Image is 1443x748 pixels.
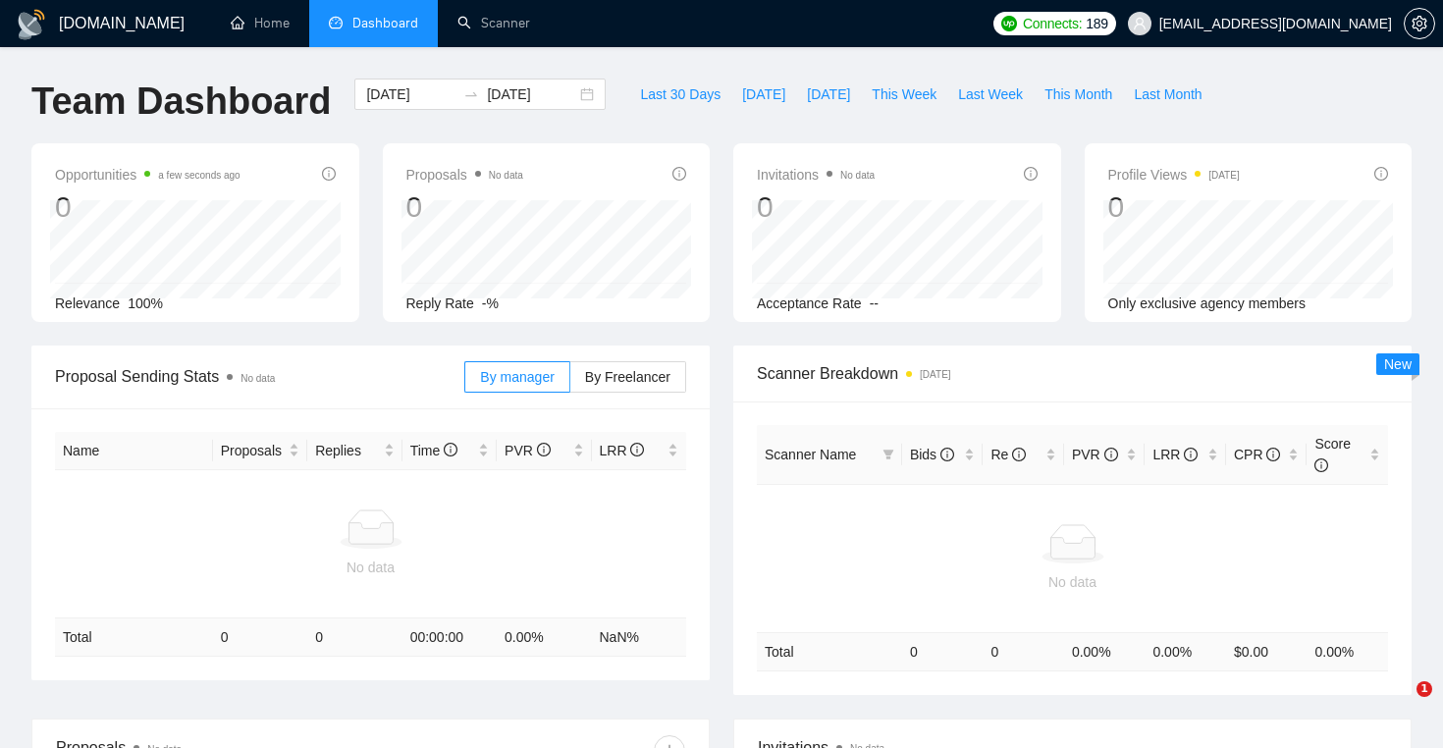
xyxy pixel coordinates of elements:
[990,447,1026,462] span: Re
[796,79,861,110] button: [DATE]
[1108,295,1307,311] span: Only exclusive agency members
[1034,79,1123,110] button: This Month
[872,83,936,105] span: This Week
[757,295,862,311] span: Acceptance Rate
[1133,17,1147,30] span: user
[128,295,163,311] span: 100%
[55,618,213,657] td: Total
[329,16,343,29] span: dashboard
[16,9,47,40] img: logo
[585,369,670,385] span: By Freelancer
[31,79,331,125] h1: Team Dashboard
[1376,681,1423,728] iframe: Intercom live chat
[1012,448,1026,461] span: info-circle
[240,373,275,384] span: No data
[879,440,898,469] span: filter
[1108,188,1240,226] div: 0
[537,443,551,456] span: info-circle
[629,79,731,110] button: Last 30 Days
[505,443,551,458] span: PVR
[947,79,1034,110] button: Last Week
[55,188,240,226] div: 0
[1314,436,1351,473] span: Score
[600,443,645,458] span: LRR
[231,15,290,31] a: homeHome
[757,188,875,226] div: 0
[444,443,457,456] span: info-circle
[63,557,678,578] div: No data
[757,163,875,187] span: Invitations
[1404,16,1435,31] a: setting
[765,571,1380,593] div: No data
[352,15,418,31] span: Dashboard
[482,295,499,311] span: -%
[1184,448,1198,461] span: info-circle
[1416,681,1432,697] span: 1
[1123,79,1212,110] button: Last Month
[322,167,336,181] span: info-circle
[366,83,455,105] input: Start date
[1134,83,1202,105] span: Last Month
[406,188,523,226] div: 0
[1024,167,1038,181] span: info-circle
[1023,13,1082,34] span: Connects:
[1405,16,1434,31] span: setting
[1086,13,1107,34] span: 189
[307,618,401,657] td: 0
[406,295,474,311] span: Reply Rate
[487,83,576,105] input: End date
[213,432,307,470] th: Proposals
[55,163,240,187] span: Opportunities
[861,79,947,110] button: This Week
[55,295,120,311] span: Relevance
[402,618,497,657] td: 00:00:00
[463,86,479,102] span: to
[480,369,554,385] span: By manager
[983,632,1064,670] td: 0
[757,361,1388,386] span: Scanner Breakdown
[1064,632,1146,670] td: 0.00 %
[55,432,213,470] th: Name
[592,618,687,657] td: NaN %
[731,79,796,110] button: [DATE]
[1152,447,1198,462] span: LRR
[882,449,894,460] span: filter
[463,86,479,102] span: swap-right
[1307,632,1388,670] td: 0.00 %
[1208,170,1239,181] time: [DATE]
[807,83,850,105] span: [DATE]
[757,632,902,670] td: Total
[1266,448,1280,461] span: info-circle
[406,163,523,187] span: Proposals
[1374,167,1388,181] span: info-circle
[870,295,879,311] span: --
[410,443,457,458] span: Time
[315,440,379,461] span: Replies
[1044,83,1112,105] span: This Month
[910,447,954,462] span: Bids
[1314,458,1328,472] span: info-circle
[55,364,464,389] span: Proposal Sending Stats
[840,170,875,181] span: No data
[640,83,721,105] span: Last 30 Days
[672,167,686,181] span: info-circle
[902,632,984,670] td: 0
[1384,356,1412,372] span: New
[1234,447,1280,462] span: CPR
[1226,632,1308,670] td: $ 0.00
[1104,448,1118,461] span: info-circle
[213,618,307,657] td: 0
[307,432,401,470] th: Replies
[221,440,285,461] span: Proposals
[1001,16,1017,31] img: upwork-logo.png
[1108,163,1240,187] span: Profile Views
[742,83,785,105] span: [DATE]
[958,83,1023,105] span: Last Week
[920,369,950,380] time: [DATE]
[765,447,856,462] span: Scanner Name
[457,15,530,31] a: searchScanner
[1072,447,1118,462] span: PVR
[630,443,644,456] span: info-circle
[158,170,240,181] time: a few seconds ago
[497,618,591,657] td: 0.00 %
